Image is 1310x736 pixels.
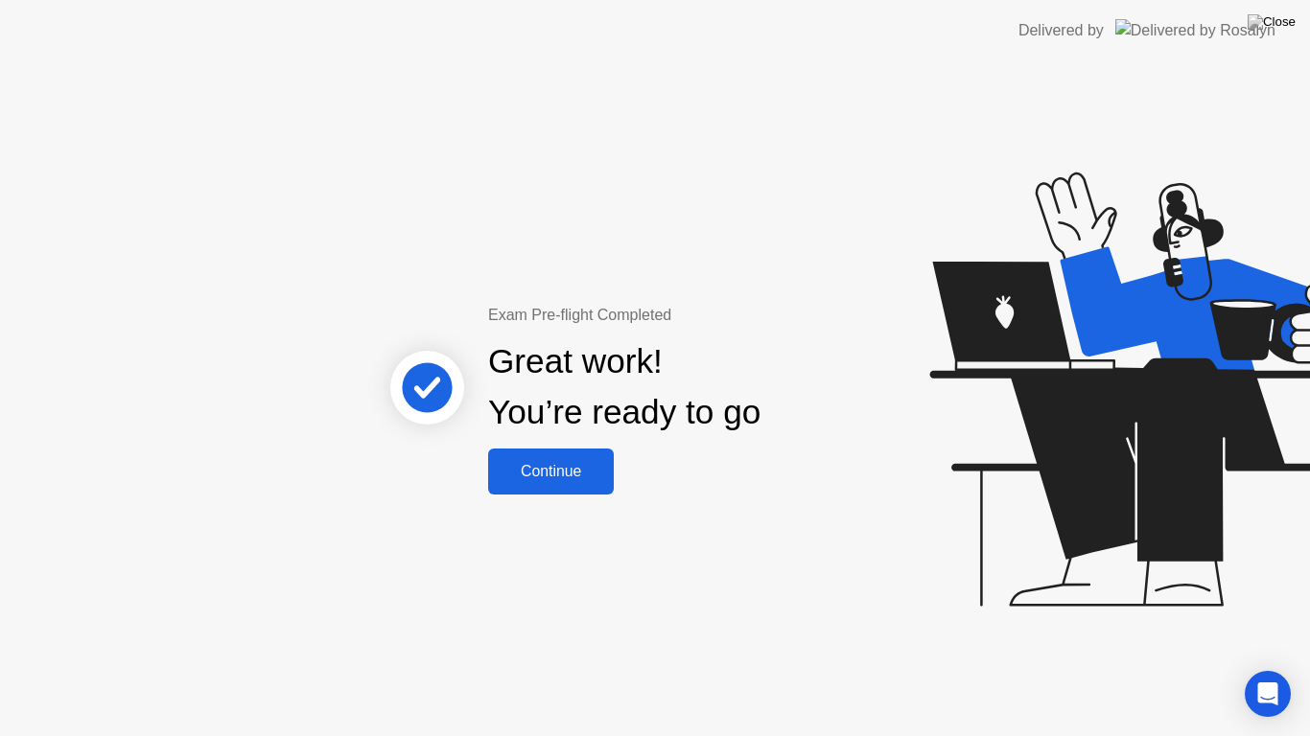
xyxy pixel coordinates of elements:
[1018,19,1104,42] div: Delivered by
[488,448,614,494] button: Continue
[1245,671,1291,717] div: Open Intercom Messenger
[1248,14,1296,30] img: Close
[1115,19,1275,41] img: Delivered by Rosalyn
[488,336,760,438] div: Great work! You’re ready to go
[488,304,884,327] div: Exam Pre-flight Completed
[494,463,608,480] div: Continue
